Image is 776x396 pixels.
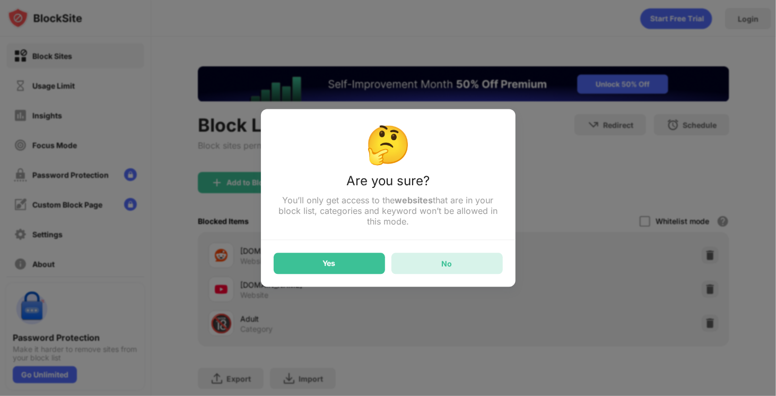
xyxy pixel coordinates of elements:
strong: websites [395,195,433,206]
div: Yes [323,260,336,268]
div: You’ll only get access to the that are in your block list, categories and keyword won’t be allowe... [274,195,503,227]
div: No [442,259,452,268]
div: Are you sure? [274,174,503,195]
div: 🤔 [274,122,503,167]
